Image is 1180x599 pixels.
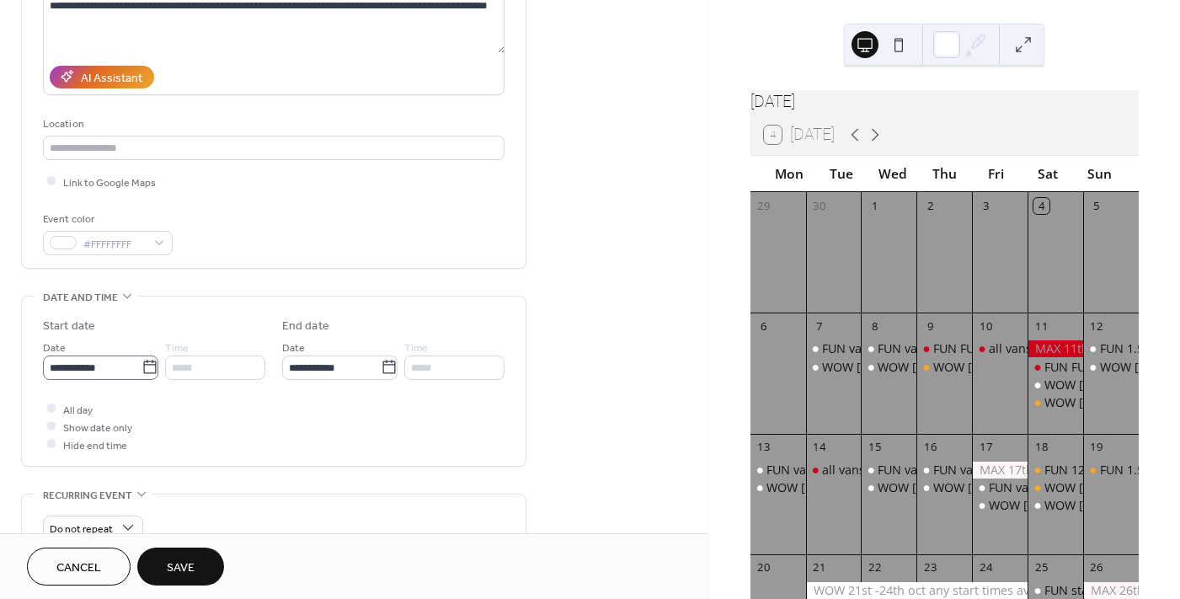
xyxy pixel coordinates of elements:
div: WOW 11th Oct start times from 10:00 13:00 15:30 18:00 [1028,377,1083,393]
div: Sun [1074,156,1125,192]
span: Date and time [43,289,118,307]
div: all vans FULL 10th OCT [972,340,1028,357]
div: MAX 17th Oct anytime [972,462,1028,479]
div: WOW 9th Oct 1300-1430 or 1230-1430 [916,359,972,376]
div: FUN FULL [DATE] [933,340,1029,357]
div: 4 [1033,198,1049,213]
div: Mon [764,156,815,192]
div: WOW 21st -24th oct any start times available [806,582,1028,599]
div: 11 [1033,319,1049,334]
div: all vans FULL [DATE] [989,340,1104,357]
div: WOW 16th oct sessions for 1.5 or 2 hours [916,479,972,496]
span: All day [63,401,93,419]
div: 10 [978,319,993,334]
div: 5 [1089,198,1104,213]
button: Save [137,548,224,586]
div: Location [43,115,501,133]
div: all vans fully booked [DATE] [822,462,981,479]
div: FUN FULL [DATE] [1044,359,1140,376]
div: FUN various sessions [DATE] [933,462,1096,479]
div: WOW [DATE] sessions for 1.5 or 2 hours [878,479,1106,496]
div: FUN various sessions [DATE] [878,462,1040,479]
span: Date [282,339,305,356]
div: WOW [DATE]-[DATE] or [DATE]-[DATE] [933,359,1147,376]
div: 20 [756,560,772,575]
div: 9 [923,319,938,334]
div: FUN start time for 1.5 or 2 hour sessions from 10:00 13:00 15:30 18:00 25th Oct [1028,582,1083,599]
div: all vans fully booked 14th Oct [806,462,862,479]
div: FUN FULL 11th Oct [1028,359,1083,376]
div: WOW 17th Sep sessions for 1.5 or 2 hours [972,497,1028,514]
div: 29 [756,198,772,213]
div: 26 [1089,560,1104,575]
span: Link to Google Maps [63,174,156,191]
div: WOW [DATE] sessions for 1.5 or 2 hours [766,479,995,496]
div: FUN various sessions [DATE] [989,479,1151,496]
div: Thu [919,156,970,192]
div: WOW 8th Oct any start times available [861,359,916,376]
div: 7 [812,319,827,334]
div: WOW 7th Oct any start times available [806,359,862,376]
span: Date [43,339,66,356]
span: Show date only [63,419,132,436]
div: [DATE] [750,90,1139,115]
div: 19 [1089,440,1104,455]
div: WOW 11th Oct 18:15-19:45 last slot [1028,394,1083,411]
div: 23 [923,560,938,575]
div: 21 [812,560,827,575]
div: WOW 18th oct 10:00-11:30 last slot [1028,497,1083,514]
div: FUN various sessions 13th Oct [750,462,806,479]
span: Do not repeat [50,519,113,538]
div: 22 [868,560,883,575]
div: Fri [970,156,1022,192]
div: FUN various sessions available 7th Oct [806,340,862,357]
div: WOW 12th Oct start times from 11:00 & 15:30 for 1.5 or 2 hours [1083,359,1139,376]
div: FUN various sessions 17th Oct [972,479,1028,496]
div: MAX 26th Oct start times from 14:00-16:00 or 14:00-15:30 [1083,582,1139,599]
span: Hide end time [63,436,127,454]
div: FUN various sessions [DATE] [766,462,929,479]
div: Tue [815,156,867,192]
div: WOW 18th Oct 10:00-11:30 [1028,479,1083,496]
div: FUN FULL 9th Oct [916,340,972,357]
span: Time [165,339,189,356]
div: FUN various sessions available [DATE] [878,340,1094,357]
span: Time [404,339,428,356]
div: FUN 1.5 or 2 hour sessions from 15:00 19th Oct [1083,462,1139,479]
button: AI Assistant [50,66,154,88]
div: FUN various sessions 16th Oct [916,462,972,479]
div: End date [282,318,329,335]
span: #FFFFFFFF [83,235,146,253]
button: Cancel [27,548,131,586]
div: FUN 1.5 or 2 hour sessions starting from 11:00 & 15:30 12th Oct [1083,340,1139,357]
div: AI Assistant [81,69,142,87]
div: 16 [923,440,938,455]
div: 6 [756,319,772,334]
div: 24 [978,560,993,575]
div: FUN 12000-1400 or 1230-1400 or 1915-2045 18th Oct [1028,462,1083,479]
div: 8 [868,319,883,334]
div: 25 [1033,560,1049,575]
div: 15 [868,440,883,455]
div: FUN various sessions available 8th Oct [861,340,916,357]
div: WOW 13th oct sessions for 1.5 or 2 hours [750,479,806,496]
div: 13 [756,440,772,455]
div: WOW [DATE] any start times available [878,359,1092,376]
div: 3 [978,198,993,213]
div: WOW [DATE] sessions for 1.5 or 2 hours [933,479,1161,496]
div: 30 [812,198,827,213]
div: 18 [1033,440,1049,455]
div: 12 [1089,319,1104,334]
div: WOW [DATE] any start times available [822,359,1036,376]
span: Cancel [56,559,101,577]
div: 1 [868,198,883,213]
div: 2 [923,198,938,213]
span: Recurring event [43,487,132,505]
div: Wed [867,156,918,192]
div: WOW 15th oct sessions for 1.5 or 2 hours [861,479,916,496]
span: Save [167,559,195,577]
div: 17 [978,440,993,455]
div: MAX 11th Oct FULL [1028,340,1083,357]
div: Sat [1022,156,1073,192]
